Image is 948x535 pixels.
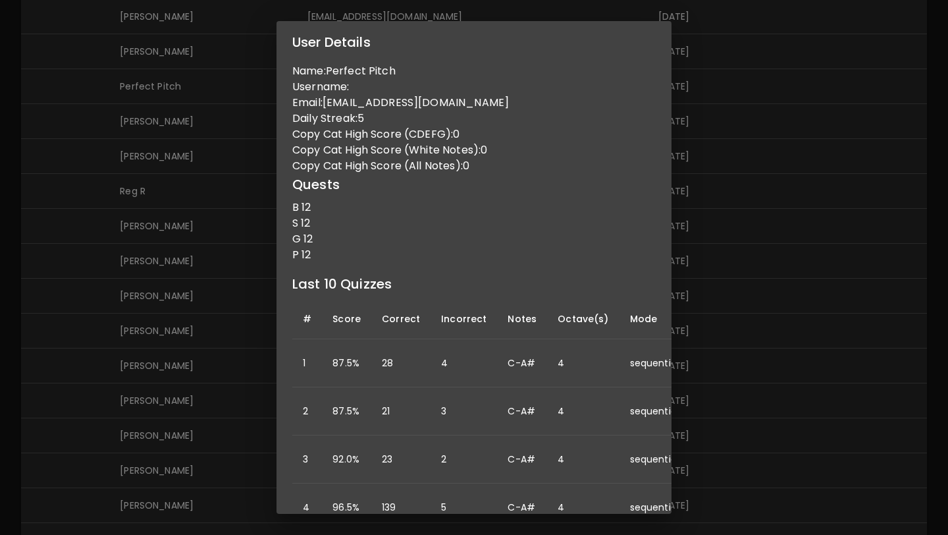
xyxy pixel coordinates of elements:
[431,387,497,436] td: 3
[292,273,656,295] h6: Last 10 Quizzes
[292,158,656,174] p: Copy Cat High Score (All Notes): 0
[497,436,547,484] td: C-A#
[619,484,690,532] td: sequential
[371,484,431,532] td: 139
[619,339,690,387] td: sequential
[497,299,547,339] th: Notes
[292,299,322,339] th: #
[547,387,619,436] td: 4
[292,387,322,436] td: 2
[292,142,656,158] p: Copy Cat High Score (White Notes): 0
[431,484,497,532] td: 5
[431,299,497,339] th: Incorrect
[292,79,656,95] p: Username:
[292,339,322,387] td: 1
[292,215,656,231] p: S 12
[276,21,671,63] h2: User Details
[619,436,690,484] td: sequential
[322,299,371,339] th: Score
[497,484,547,532] td: C-A#
[292,111,656,127] p: Daily Streak: 5
[292,174,656,195] h6: Quests
[547,339,619,387] td: 4
[292,127,656,142] p: Copy Cat High Score (CDEFG): 0
[322,387,371,436] td: 87.5%
[292,95,656,111] p: Email: [EMAIL_ADDRESS][DOMAIN_NAME]
[371,436,431,484] td: 23
[292,484,322,532] td: 4
[619,387,690,436] td: sequential
[547,484,619,532] td: 4
[497,339,547,387] td: C-A#
[371,299,431,339] th: Correct
[431,339,497,387] td: 4
[292,436,322,484] td: 3
[292,200,656,215] p: B 12
[322,436,371,484] td: 92.0%
[547,436,619,484] td: 4
[322,339,371,387] td: 87.5%
[322,484,371,532] td: 96.5%
[292,231,656,247] p: G 12
[371,339,431,387] td: 28
[497,387,547,436] td: C-A#
[292,247,656,263] p: P 12
[371,387,431,436] td: 21
[292,63,656,79] p: Name: Perfect Pitch
[547,299,619,339] th: Octave(s)
[619,299,690,339] th: Mode
[431,436,497,484] td: 2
